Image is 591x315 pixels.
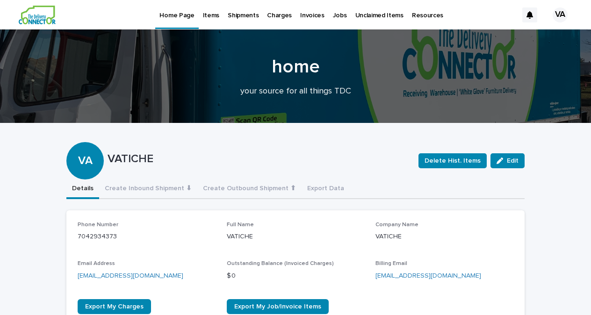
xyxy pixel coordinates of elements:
[197,179,302,199] button: Create Outbound Shipment ⬆
[425,156,481,165] span: Delete Hist. Items
[66,117,104,168] div: VA
[78,299,151,314] a: Export My Charges
[66,179,99,199] button: Details
[66,56,525,78] h1: home
[78,222,118,228] span: Phone Number
[227,232,365,242] p: VATICHE
[375,222,418,228] span: Company Name
[85,303,144,310] span: Export My Charges
[227,299,329,314] a: Export My Job/Invoice Items
[375,232,513,242] p: VATICHE
[78,261,115,266] span: Email Address
[490,153,525,168] button: Edit
[227,261,334,266] span: Outstanding Balance (Invoiced Charges)
[234,303,321,310] span: Export My Job/Invoice Items
[227,222,254,228] span: Full Name
[78,272,183,279] a: [EMAIL_ADDRESS][DOMAIN_NAME]
[375,261,407,266] span: Billing Email
[227,271,365,281] p: $ 0
[302,179,350,199] button: Export Data
[418,153,487,168] button: Delete Hist. Items
[108,152,411,166] p: VATICHE
[108,86,483,97] p: your source for all things TDC
[19,6,56,24] img: aCWQmA6OSGG0Kwt8cj3c
[553,7,568,22] div: VA
[99,179,197,199] button: Create Inbound Shipment ⬇
[507,157,519,164] span: Edit
[375,272,481,279] a: [EMAIL_ADDRESS][DOMAIN_NAME]
[78,233,117,240] a: 7042934373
